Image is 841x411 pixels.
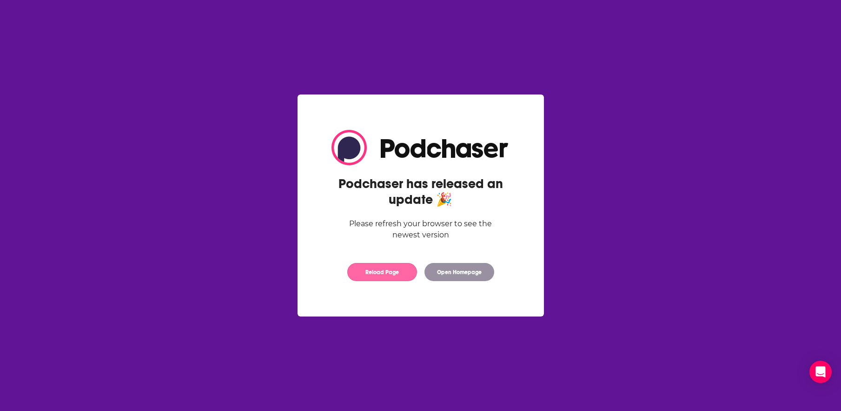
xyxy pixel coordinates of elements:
[424,263,494,281] button: Open Homepage
[809,361,832,383] div: Open Intercom Messenger
[347,263,417,281] button: Reload Page
[331,218,510,241] div: Please refresh your browser to see the newest version
[331,176,510,208] h2: Podchaser has released an update 🎉
[331,130,510,165] img: Logo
